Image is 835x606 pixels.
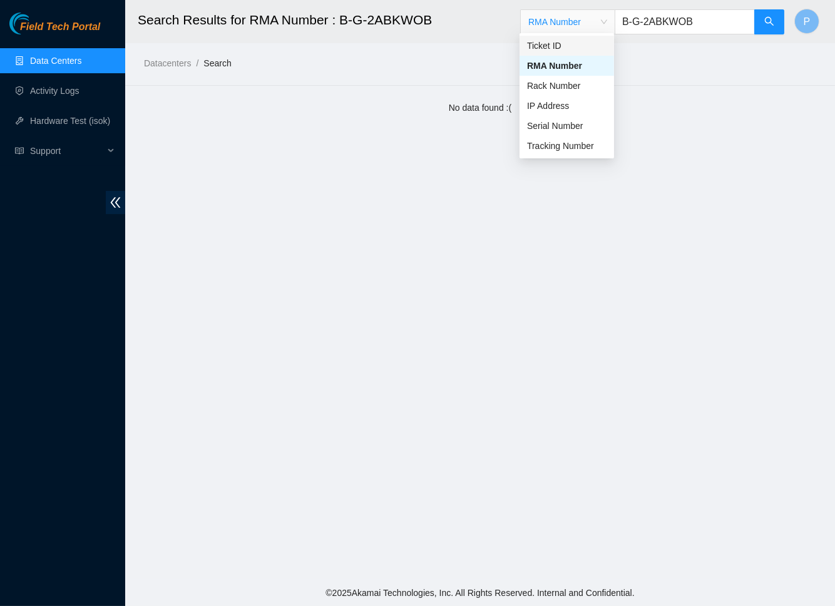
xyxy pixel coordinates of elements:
div: Serial Number [527,119,607,133]
a: Akamai TechnologiesField Tech Portal [9,23,100,39]
div: No data found :( [138,101,822,115]
div: IP Address [520,96,614,116]
div: IP Address [527,99,607,113]
a: Datacenters [144,58,191,68]
a: Hardware Test (isok) [30,116,110,126]
div: Rack Number [520,76,614,96]
div: RMA Number [527,59,607,73]
span: Support [30,138,104,163]
div: RMA Number [520,56,614,76]
input: Enter text here... [615,9,755,34]
footer: © 2025 Akamai Technologies, Inc. All Rights Reserved. Internal and Confidential. [125,580,835,606]
a: Data Centers [30,56,81,66]
a: Search [203,58,231,68]
span: double-left [106,191,125,214]
div: Serial Number [520,116,614,136]
img: Akamai Technologies [9,13,63,34]
span: read [15,146,24,155]
div: Ticket ID [520,36,614,56]
span: Field Tech Portal [20,21,100,33]
button: P [794,9,819,34]
span: P [804,14,811,29]
span: RMA Number [528,13,607,31]
div: Tracking Number [527,139,607,153]
div: Tracking Number [520,136,614,156]
div: Rack Number [527,79,607,93]
a: Activity Logs [30,86,79,96]
div: Ticket ID [527,39,607,53]
button: search [754,9,784,34]
span: search [764,16,774,28]
span: / [196,58,198,68]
